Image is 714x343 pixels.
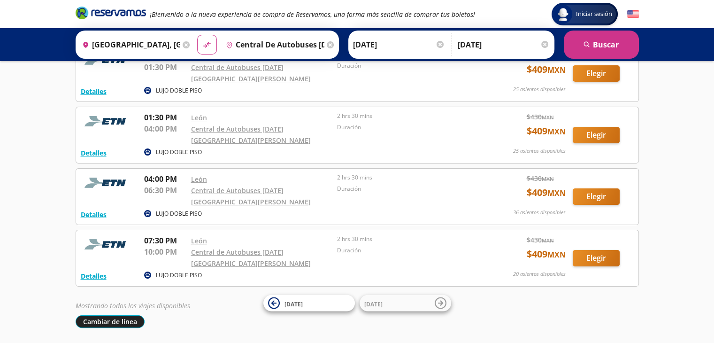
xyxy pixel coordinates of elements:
[81,148,107,158] button: Detalles
[527,124,566,138] span: $ 409
[150,10,475,19] em: ¡Bienvenido a la nueva experiencia de compra de Reservamos, una forma más sencilla de comprar tus...
[573,250,620,266] button: Elegir
[572,9,616,19] span: Iniciar sesión
[573,127,620,143] button: Elegir
[284,300,303,308] span: [DATE]
[627,8,639,20] button: English
[527,173,554,183] span: $ 430
[144,235,186,246] p: 07:30 PM
[542,237,554,244] small: MXN
[527,62,566,77] span: $ 409
[513,209,566,217] p: 36 asientos disponibles
[81,173,132,192] img: RESERVAMOS
[81,271,107,281] button: Detalles
[78,33,181,56] input: Buscar Origen
[458,33,550,56] input: Opcional
[191,248,311,268] a: Central de Autobuses [DATE][GEOGRAPHIC_DATA][PERSON_NAME]
[156,86,202,95] p: LUJO DOBLE PISO
[547,188,566,198] small: MXN
[573,65,620,82] button: Elegir
[353,33,445,56] input: Elegir Fecha
[144,112,186,123] p: 01:30 PM
[144,62,186,73] p: 01:30 PM
[191,236,207,245] a: León
[513,270,566,278] p: 20 asientos disponibles
[360,295,451,312] button: [DATE]
[81,210,107,219] button: Detalles
[337,173,479,182] p: 2 hrs 30 mins
[547,65,566,75] small: MXN
[76,301,190,310] em: Mostrando todos los viajes disponibles
[156,271,202,280] p: LUJO DOBLE PISO
[527,186,566,200] span: $ 409
[156,148,202,156] p: LUJO DOBLE PISO
[263,295,355,312] button: [DATE]
[337,123,479,132] p: Duración
[191,186,311,206] a: Central de Autobuses [DATE][GEOGRAPHIC_DATA][PERSON_NAME]
[76,315,145,328] button: Cambiar de línea
[573,188,620,205] button: Elegir
[144,123,186,134] p: 04:00 PM
[547,126,566,137] small: MXN
[542,114,554,121] small: MXN
[337,62,479,70] p: Duración
[81,86,107,96] button: Detalles
[81,235,132,254] img: RESERVAMOS
[527,247,566,261] span: $ 409
[144,246,186,257] p: 10:00 PM
[337,185,479,193] p: Duración
[337,112,479,120] p: 2 hrs 30 mins
[144,173,186,185] p: 04:00 PM
[191,125,311,145] a: Central de Autobuses [DATE][GEOGRAPHIC_DATA][PERSON_NAME]
[364,300,383,308] span: [DATE]
[564,31,639,59] button: Buscar
[337,246,479,255] p: Duración
[337,235,479,243] p: 2 hrs 30 mins
[513,147,566,155] p: 25 asientos disponibles
[156,210,202,218] p: LUJO DOBLE PISO
[144,185,186,196] p: 06:30 PM
[547,249,566,260] small: MXN
[513,86,566,94] p: 25 asientos disponibles
[527,112,554,122] span: $ 430
[191,175,207,184] a: León
[527,235,554,245] span: $ 430
[76,6,146,20] i: Brand Logo
[76,6,146,23] a: Brand Logo
[81,112,132,131] img: RESERVAMOS
[222,33,324,56] input: Buscar Destino
[191,63,311,83] a: Central de Autobuses [DATE][GEOGRAPHIC_DATA][PERSON_NAME]
[191,113,207,122] a: León
[542,175,554,182] small: MXN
